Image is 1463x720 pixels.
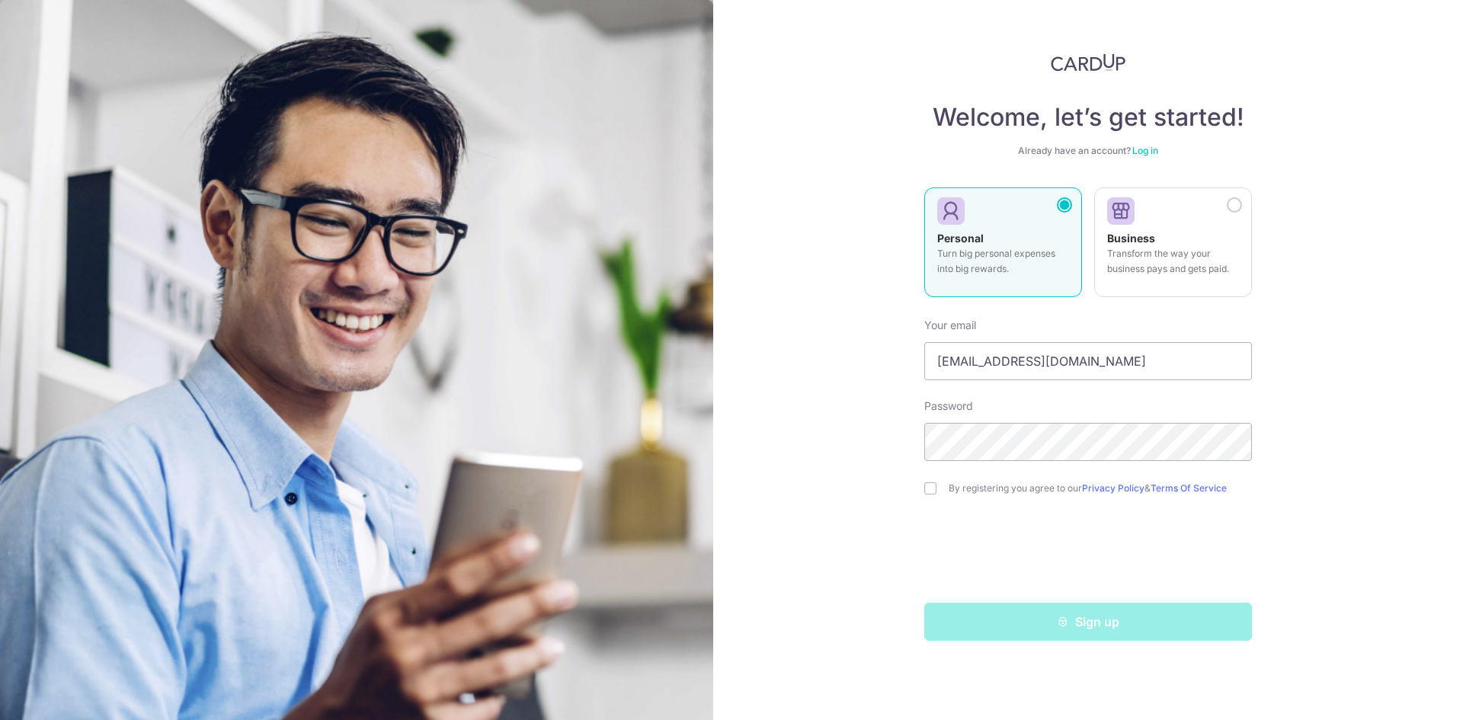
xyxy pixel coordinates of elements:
[1094,187,1252,306] a: Business Transform the way your business pays and gets paid.
[924,102,1252,133] h4: Welcome, let’s get started!
[972,525,1204,584] iframe: reCAPTCHA
[924,145,1252,157] div: Already have an account?
[924,398,973,414] label: Password
[1107,246,1239,277] p: Transform the way your business pays and gets paid.
[924,187,1082,306] a: Personal Turn big personal expenses into big rewards.
[924,342,1252,380] input: Enter your Email
[937,232,984,245] strong: Personal
[1132,145,1158,156] a: Log in
[1107,232,1155,245] strong: Business
[1082,482,1144,494] a: Privacy Policy
[937,246,1069,277] p: Turn big personal expenses into big rewards.
[949,482,1252,494] label: By registering you agree to our &
[924,318,976,333] label: Your email
[1051,53,1125,72] img: CardUp Logo
[1151,482,1227,494] a: Terms Of Service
